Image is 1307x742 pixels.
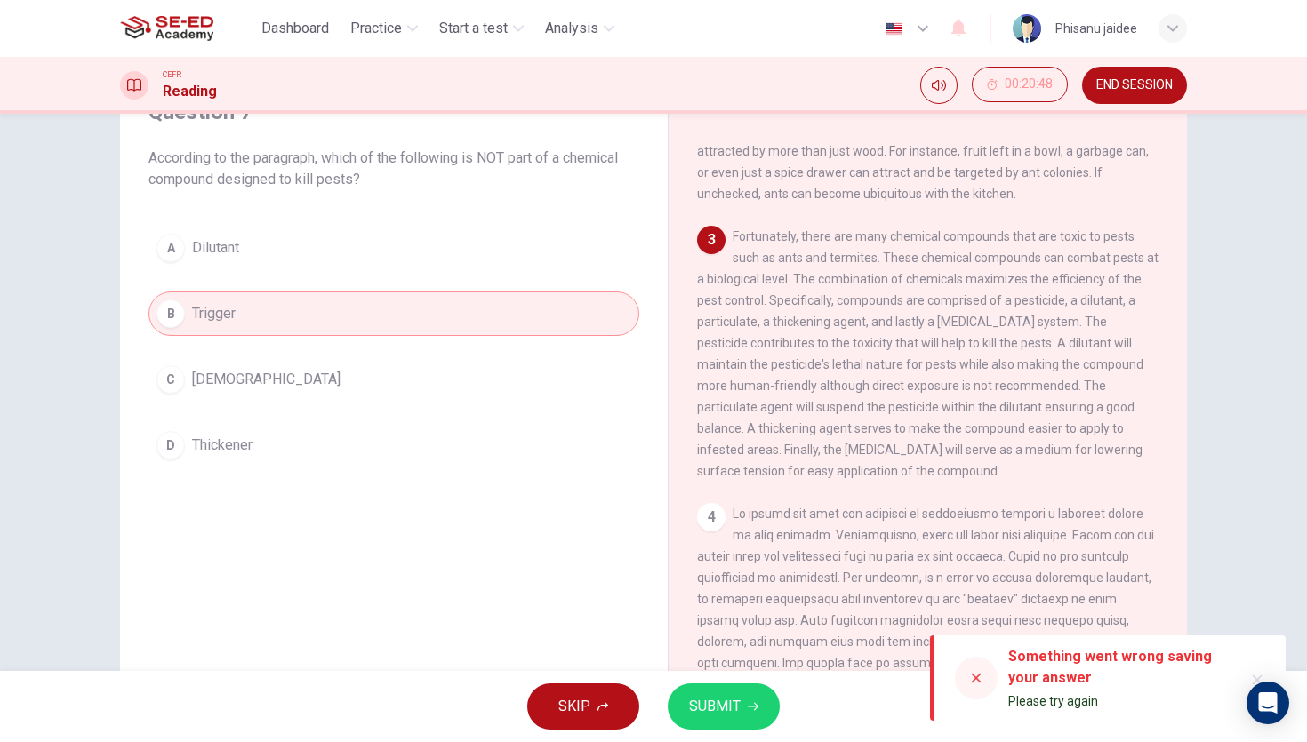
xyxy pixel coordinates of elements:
[439,18,508,39] span: Start a test
[1008,646,1229,689] div: Something went wrong saving your answer
[1008,694,1098,708] span: Please try again
[156,299,185,328] div: B
[697,226,726,254] div: 3
[156,234,185,262] div: A
[156,431,185,459] div: D
[120,11,213,46] img: SE-ED Academy logo
[192,369,341,390] span: [DEMOGRAPHIC_DATA]
[432,12,531,44] button: Start a test
[148,226,639,270] button: ADilutant
[1082,67,1187,104] button: END SESSION
[972,67,1068,102] button: 00:20:48
[1005,77,1053,92] span: 00:20:48
[1055,18,1137,39] div: Phisanu jaidee
[1247,682,1289,724] div: Open Intercom Messenger
[697,503,726,531] div: 4
[972,67,1068,104] div: Hide
[538,12,621,44] button: Analysis
[156,365,185,394] div: C
[689,694,741,719] span: SUBMIT
[192,435,253,456] span: Thickener
[192,237,239,259] span: Dilutant
[697,229,1159,478] span: Fortunately, there are many chemical compounds that are toxic to pests such as ants and termites....
[148,291,639,336] button: BTrigger
[343,12,425,44] button: Practice
[1013,14,1041,43] img: Profile picture
[668,683,780,730] button: SUBMIT
[120,11,254,46] a: SE-ED Academy logo
[527,683,639,730] button: SKIP
[163,68,181,81] span: CEFR
[883,22,905,36] img: en
[254,12,336,44] button: Dashboard
[545,18,598,39] span: Analysis
[558,694,590,719] span: SKIP
[148,357,639,402] button: C[DEMOGRAPHIC_DATA]
[148,423,639,467] button: DThickener
[163,81,217,102] h1: Reading
[350,18,402,39] span: Practice
[148,148,639,190] span: According to the paragraph, which of the following is NOT part of a chemical compound designed to...
[192,303,236,324] span: Trigger
[1096,78,1173,92] span: END SESSION
[261,18,329,39] span: Dashboard
[920,67,958,104] div: Mute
